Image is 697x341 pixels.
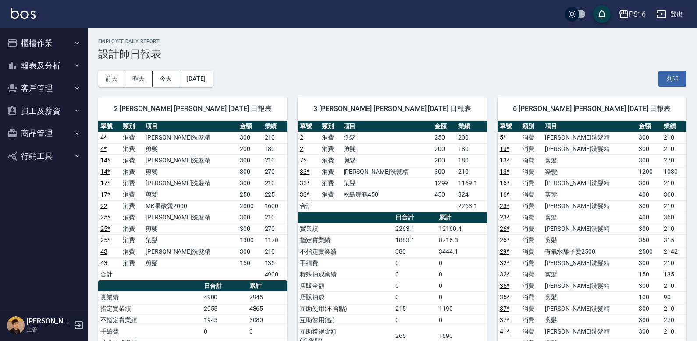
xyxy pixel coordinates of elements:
td: 消費 [520,166,542,177]
td: 315 [661,234,686,246]
td: 210 [263,177,288,189]
td: 3444.1 [437,246,487,257]
td: 4865 [247,303,288,314]
td: 300 [637,303,661,314]
button: 列印 [658,71,686,87]
th: 業績 [661,121,686,132]
td: 300 [637,280,661,291]
span: 3 [PERSON_NAME] [PERSON_NAME] [DATE] 日報表 [308,104,476,113]
td: 洗髮 [341,132,432,143]
td: [PERSON_NAME]洗髮精 [543,303,637,314]
td: 210 [661,132,686,143]
td: 消費 [121,132,143,143]
td: 210 [661,200,686,212]
td: 200 [432,143,456,154]
td: 210 [661,303,686,314]
td: 2500 [637,246,661,257]
td: 消費 [121,223,143,234]
td: 消費 [121,200,143,212]
td: 210 [263,246,288,257]
td: [PERSON_NAME]洗髮精 [543,200,637,212]
button: 前天 [98,71,125,87]
td: 0 [247,326,288,337]
td: 270 [661,154,686,166]
button: 員工及薪資 [4,100,84,122]
td: 染髮 [143,234,238,246]
td: 210 [661,257,686,269]
td: 0 [393,269,437,280]
td: 300 [637,257,661,269]
td: 1945 [202,314,247,326]
td: 0 [202,326,247,337]
td: 剪髮 [543,269,637,280]
th: 單號 [98,121,121,132]
td: 合計 [298,200,320,212]
td: 324 [456,189,487,200]
td: 100 [637,291,661,303]
td: 剪髮 [143,223,238,234]
td: 1190 [437,303,487,314]
td: 0 [393,257,437,269]
td: 150 [238,257,263,269]
td: 消費 [121,257,143,269]
td: 200 [238,143,263,154]
td: 消費 [121,212,143,223]
th: 項目 [341,121,432,132]
td: 360 [661,212,686,223]
td: 300 [238,223,263,234]
button: 今天 [153,71,180,87]
td: 300 [238,166,263,177]
td: 1080 [661,166,686,177]
td: 消費 [320,189,341,200]
td: 消費 [320,154,341,166]
th: 類別 [320,121,341,132]
td: 染髮 [341,177,432,189]
table: a dense table [98,121,287,280]
th: 類別 [520,121,542,132]
h5: [PERSON_NAME] [27,317,71,326]
td: 染髮 [543,166,637,177]
th: 日合計 [393,212,437,223]
td: 210 [661,177,686,189]
td: 1883.1 [393,234,437,246]
th: 類別 [121,121,143,132]
td: 實業績 [298,223,393,234]
button: 商品管理 [4,122,84,145]
td: 90 [661,291,686,303]
td: 店販抽成 [298,291,393,303]
td: 0 [393,314,437,326]
button: save [593,5,611,23]
td: 手續費 [98,326,202,337]
td: 0 [437,291,487,303]
td: 消費 [320,177,341,189]
td: 有氧水離子燙2500 [543,246,637,257]
th: 項目 [543,121,637,132]
button: 客戶管理 [4,77,84,100]
td: 270 [661,314,686,326]
td: 300 [432,166,456,177]
td: [PERSON_NAME]洗髮精 [543,177,637,189]
td: 400 [637,212,661,223]
td: 2142 [661,246,686,257]
td: 消費 [520,314,542,326]
td: 剪髮 [543,234,637,246]
td: 210 [661,326,686,337]
td: 消費 [320,143,341,154]
td: 剪髮 [341,143,432,154]
td: 消費 [520,154,542,166]
td: 2955 [202,303,247,314]
td: 360 [661,189,686,200]
td: 消費 [121,189,143,200]
td: 300 [637,200,661,212]
th: 金額 [637,121,661,132]
td: 消費 [520,291,542,303]
td: 210 [263,132,288,143]
td: 210 [661,280,686,291]
td: MK果酸燙2000 [143,200,238,212]
td: 210 [263,212,288,223]
td: 180 [456,143,487,154]
td: 剪髮 [543,189,637,200]
td: 消費 [520,280,542,291]
td: 200 [432,154,456,166]
td: 300 [637,223,661,234]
